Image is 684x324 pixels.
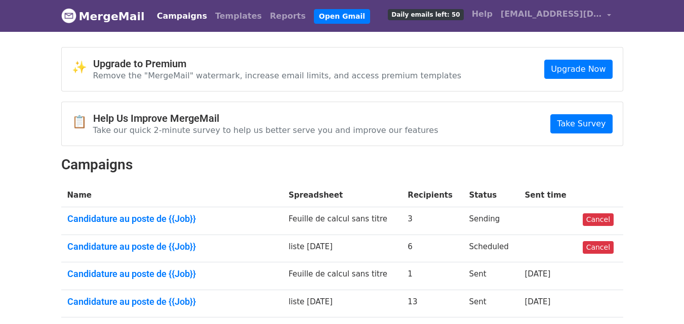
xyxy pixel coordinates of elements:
th: Status [463,183,518,207]
a: Daily emails left: 50 [384,4,467,24]
h4: Upgrade to Premium [93,58,462,70]
td: Scheduled [463,235,518,262]
a: [DATE] [525,269,551,279]
a: Candidature au poste de {{Job}} [67,268,277,280]
a: Candidature au poste de {{Job}} [67,213,277,224]
a: Candidature au poste de {{Job}} [67,296,277,307]
td: Sent [463,290,518,317]
th: Recipients [401,183,463,207]
span: [EMAIL_ADDRESS][DOMAIN_NAME] [501,8,602,20]
a: Cancel [583,213,614,226]
a: Open Gmail [314,9,370,24]
a: Campaigns [153,6,211,26]
a: Reports [266,6,310,26]
p: Take our quick 2-minute survey to help us better serve you and improve our features [93,125,438,135]
a: MergeMail [61,6,145,27]
td: Feuille de calcul sans titre [283,262,401,290]
td: Feuille de calcul sans titre [283,207,401,235]
td: 3 [401,207,463,235]
td: 1 [401,262,463,290]
td: liste [DATE] [283,235,401,262]
td: 13 [401,290,463,317]
th: Sent time [519,183,577,207]
th: Name [61,183,283,207]
a: Templates [211,6,266,26]
td: liste [DATE] [283,290,401,317]
span: 📋 [72,115,93,129]
h2: Campaigns [61,156,623,173]
a: Take Survey [550,114,612,133]
span: ✨ [72,60,93,75]
td: 6 [401,235,463,262]
a: [DATE] [525,297,551,306]
a: Cancel [583,241,614,254]
td: Sent [463,262,518,290]
a: Candidature au poste de {{Job}} [67,241,277,252]
a: [EMAIL_ADDRESS][DOMAIN_NAME] [497,4,615,28]
th: Spreadsheet [283,183,401,207]
a: Help [468,4,497,24]
p: Remove the "MergeMail" watermark, increase email limits, and access premium templates [93,70,462,81]
td: Sending [463,207,518,235]
a: Upgrade Now [544,60,612,79]
span: Daily emails left: 50 [388,9,463,20]
h4: Help Us Improve MergeMail [93,112,438,124]
img: MergeMail logo [61,8,76,23]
